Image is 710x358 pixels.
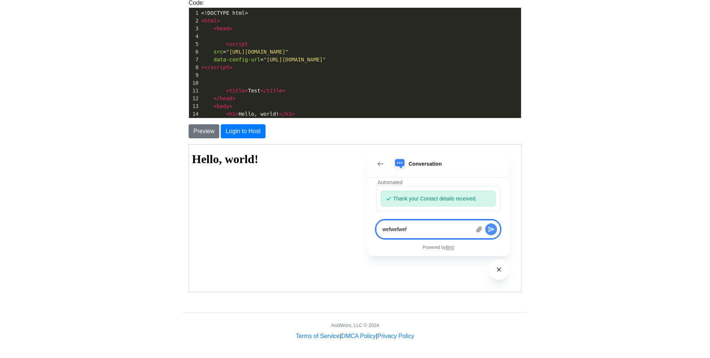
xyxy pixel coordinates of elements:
[220,95,233,101] span: head
[189,124,219,138] button: Preview
[217,18,220,24] span: >
[214,103,217,109] span: <
[214,95,220,101] span: </
[264,57,326,63] span: "[URL][DOMAIN_NAME]"
[226,41,229,47] span: <
[229,41,248,47] span: script
[229,103,232,109] span: >
[204,18,217,24] span: html
[279,111,285,117] span: </
[296,333,340,339] a: Terms of Service
[201,88,285,94] span: Test
[285,111,292,117] span: h1
[214,26,217,31] span: <
[296,332,414,341] div: | |
[189,144,521,292] iframe: To enrich screen reader interactions, please activate Accessibility in Grammarly extension settings
[217,26,229,31] span: head
[229,64,232,70] span: >
[221,124,265,138] button: Login to Host
[291,111,294,117] span: >
[189,71,200,79] div: 9
[232,95,235,101] span: >
[189,25,200,33] div: 3
[201,10,248,16] span: <!DOCTYPE html>
[260,88,267,94] span: </
[201,64,210,70] span: ></
[189,40,200,48] div: 5
[210,64,229,70] span: script
[189,56,200,64] div: 7
[189,102,200,110] div: 13
[189,95,200,102] div: 12
[201,18,204,24] span: <
[201,111,295,117] span: Hello, world!
[229,88,245,94] span: title
[189,9,200,17] div: 1
[226,111,229,117] span: <
[189,64,200,71] div: 8
[229,26,232,31] span: >
[189,79,200,87] div: 10
[217,103,229,109] span: body
[214,49,223,55] span: src
[226,49,288,55] span: "[URL][DOMAIN_NAME]"
[267,88,282,94] span: title
[189,48,200,56] div: 6
[229,111,236,117] span: h1
[378,333,415,339] a: Privacy Policy
[201,49,288,55] span: =
[189,87,200,95] div: 11
[189,33,200,40] div: 4
[201,57,326,63] span: =
[236,111,239,117] span: >
[189,17,200,25] div: 2
[282,88,285,94] span: >
[226,88,229,94] span: <
[214,57,260,63] span: data-config-url
[245,88,248,94] span: >
[189,110,200,118] div: 14
[341,333,376,339] a: DMCA Policy
[331,322,379,329] div: AcidWorx, LLC © 2024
